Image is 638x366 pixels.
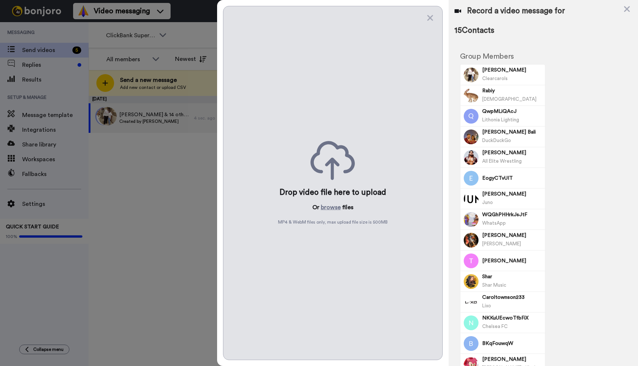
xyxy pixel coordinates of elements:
span: [DEMOGRAPHIC_DATA] [482,97,536,101]
span: NKKuUEcwoTfbFiX [482,314,542,322]
span: WQGhPHHrkJsJtF [482,211,542,218]
p: Or files [312,203,353,212]
span: Shar [482,273,542,280]
span: [PERSON_NAME] [482,66,542,74]
img: Image of Caroltownson233 [464,295,478,310]
span: MP4 & WebM files only, max upload file size is 500 MB [278,219,388,225]
span: Chelsea FC [482,324,508,329]
button: browse [321,203,341,212]
span: [PERSON_NAME] [482,241,521,246]
span: QwpMLiQAcJ [482,108,542,115]
span: BKqFouwqW [482,340,542,347]
span: [PERSON_NAME] [482,149,542,156]
img: Image of WQGhPHHrkJsJtF [464,212,478,227]
img: Image of EogyCTvUIT [464,171,478,186]
span: [PERSON_NAME] [482,356,542,363]
img: Image of Michael [464,233,478,248]
img: Image of BKqFouwqW [464,336,478,351]
h2: Group Members [460,52,545,61]
img: Image of Tyrone [464,253,478,268]
span: Juno [482,200,493,205]
span: [PERSON_NAME] Bali [482,128,542,136]
img: Image of Caroline chepkorir [464,68,478,82]
span: EogyCTvUIT [482,175,542,182]
img: Image of QwpMLiQAcJ [464,109,478,124]
div: Drop video file here to upload [279,187,386,198]
span: Clearcarols [482,76,508,81]
span: DuckDuckGo [482,138,511,143]
span: [PERSON_NAME] [482,232,542,239]
span: Caroltownson233 [482,294,542,301]
span: [PERSON_NAME] [482,257,542,265]
span: Lithonia Lighting [482,117,519,122]
img: Image of Krista [464,191,478,206]
span: [PERSON_NAME] [482,190,542,198]
img: Image of Shar [464,274,478,289]
span: WhatsApp [482,221,506,225]
img: Image of Rabiy [464,88,478,103]
span: Rabiy [482,87,542,94]
span: All Elite Wrestling [482,159,522,163]
span: Lixo [482,303,491,308]
span: Shar Music [482,283,506,287]
img: Image of Utkarsh Bali [464,130,478,144]
img: Image of NKKuUEcwoTfbFiX [464,315,478,330]
img: Image of Mansoor [464,150,478,165]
